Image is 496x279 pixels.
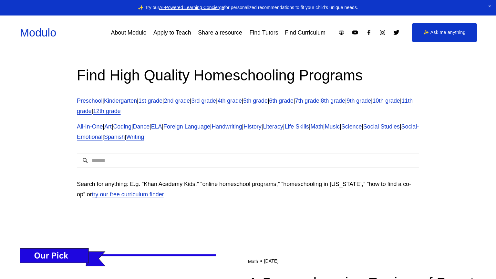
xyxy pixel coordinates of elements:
a: 1st grade [139,98,162,104]
a: Modulo [20,26,56,39]
a: 4th grade [218,98,242,104]
a: Social Studies [363,123,400,130]
p: | | | | | | | | | | | | | | | | [77,121,419,142]
a: Music [325,123,340,130]
a: Share a resource [198,27,242,38]
a: Science [341,123,362,130]
a: ✨ Ask me anything [412,23,477,42]
time: [DATE] [264,258,279,264]
a: 7th grade [295,98,319,104]
a: 6th grade [269,98,294,104]
a: Foreign Language [163,123,210,130]
a: Art [104,123,112,130]
a: Coding [113,123,131,130]
a: 11th grade [77,98,413,114]
a: About Modulo [111,27,147,38]
a: 5th grade [243,98,268,104]
a: Instagram [379,29,386,36]
a: Apple Podcasts [338,29,345,36]
a: Math [310,123,323,130]
a: YouTube [352,29,358,36]
h2: Find High Quality Homeschooling Programs [77,66,419,85]
a: History [243,123,261,130]
a: All-In-One [77,123,103,130]
a: 8th grade [321,98,345,104]
a: Facebook [366,29,372,36]
a: Find Curriculum [285,27,325,38]
p: | | | | | | | | | | | | | [77,96,419,116]
a: 2nd grade [164,98,190,104]
a: Kindergarten [104,98,137,104]
a: 12th grade [93,108,120,114]
a: 3rd grade [191,98,216,104]
a: Writing [126,134,144,140]
input: Search [77,153,419,168]
a: Preschool [77,98,102,104]
a: Spanish [104,134,125,140]
a: 9th grade [347,98,371,104]
a: Apply to Teach [153,27,191,38]
a: Handwriting [212,123,242,130]
a: try our free curriculum finder [92,191,164,198]
a: ELA [151,123,162,130]
a: Literacy [263,123,283,130]
p: Search for anything: E.g. “Khan Academy Kids,” “online homeschool programs,” “homeschooling in [U... [77,179,419,200]
a: Math [248,259,258,264]
a: Find Tutors [249,27,278,38]
a: Life Skills [284,123,309,130]
a: 10th grade [373,98,400,104]
a: AI-Powered Learning Concierge [159,5,224,10]
a: Twitter [393,29,400,36]
a: Dance [133,123,150,130]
